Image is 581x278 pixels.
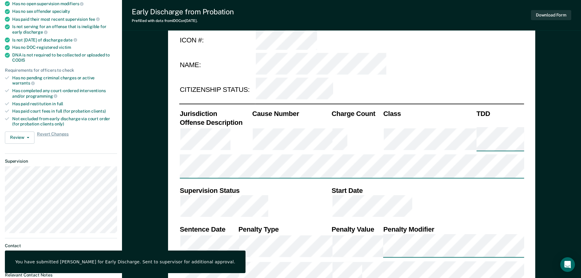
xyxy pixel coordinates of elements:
th: Cause Number [251,109,331,118]
th: Sentence Date [179,225,238,233]
span: Revert Changes [37,132,69,144]
dt: Relevant Contact Notes [5,273,117,278]
dt: Contact [5,243,117,248]
button: Download Form [531,10,571,20]
th: Penalty Type [238,225,331,233]
div: Not excluded from early discharge via court order (for probation clients [12,116,117,127]
th: Offense Description [179,118,252,127]
span: CODIS [12,58,25,63]
th: Penalty Value [331,225,383,233]
span: discharge [23,30,48,34]
td: NAME: [179,52,255,78]
div: Has no pending criminal charges or active [12,75,117,86]
span: specialty [52,9,70,14]
dt: Supervision [5,159,117,164]
th: Class [382,109,475,118]
span: victim [59,45,71,50]
span: programming [26,94,57,99]
div: Early Discharge from Probation [132,7,234,16]
div: Has paid court fees in full (for probation [12,109,117,114]
span: modifiers [60,1,84,6]
div: Has no DOC-registered [12,45,117,50]
div: Has no sex offender [12,9,117,14]
span: warrants [12,81,35,85]
button: Review [5,132,34,144]
td: CITIZENSHIP STATUS: [179,78,255,103]
th: Penalty Modifier [382,225,524,233]
div: Has paid restitution in [12,101,117,107]
div: Is not serving for an offense that is ineligible for early [12,24,117,34]
span: only) [55,121,64,126]
div: Is not [DATE] of discharge [12,37,117,43]
div: Requirements for officers to check [5,68,117,73]
th: Charge Count [331,109,383,118]
div: Has no open supervision [12,1,117,6]
span: date [63,38,77,42]
th: Jurisdiction [179,109,252,118]
th: Supervision Status [179,186,331,195]
th: Start Date [331,186,524,195]
span: fee [89,17,100,22]
div: Prefilled with data from IDOC on [DATE] . [132,19,234,23]
div: Open Intercom Messenger [560,257,575,272]
div: Has completed any court-ordered interventions and/or [12,88,117,99]
th: TDD [476,109,524,118]
td: ICON #: [179,27,255,52]
span: full [57,101,63,106]
div: You have submitted [PERSON_NAME] for Early Discharge. Sent to supervisor for additional approval. [15,259,235,265]
div: Has paid their most recent supervision [12,16,117,22]
span: clients) [91,109,106,114]
div: DNA is not required to be collected or uploaded to [12,52,117,63]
